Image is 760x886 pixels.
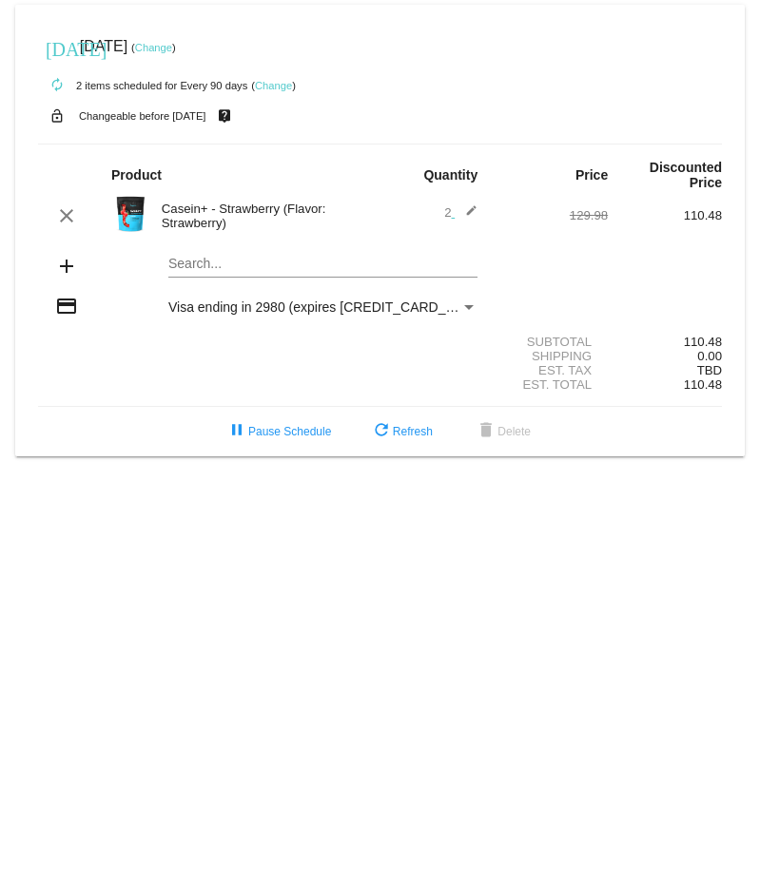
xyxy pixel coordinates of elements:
[213,104,236,128] mat-icon: live_help
[355,414,448,449] button: Refresh
[494,377,608,392] div: Est. Total
[38,80,247,91] small: 2 items scheduled for Every 90 days
[475,420,497,443] mat-icon: delete
[135,42,172,53] a: Change
[168,257,477,272] input: Search...
[225,425,331,438] span: Pause Schedule
[575,167,608,183] strong: Price
[131,42,176,53] small: ( )
[79,110,206,122] small: Changeable before [DATE]
[494,208,608,222] div: 129.98
[46,104,68,128] mat-icon: lock_open
[225,420,248,443] mat-icon: pause
[423,167,477,183] strong: Quantity
[370,420,393,443] mat-icon: refresh
[650,160,722,190] strong: Discounted Price
[370,425,433,438] span: Refresh
[455,204,477,227] mat-icon: edit
[494,335,608,349] div: Subtotal
[494,349,608,363] div: Shipping
[168,299,477,315] mat-select: Payment Method
[475,425,531,438] span: Delete
[111,167,162,183] strong: Product
[255,80,292,91] a: Change
[55,295,78,318] mat-icon: credit_card
[46,36,68,59] mat-icon: [DATE]
[251,80,296,91] small: ( )
[697,349,722,363] span: 0.00
[111,195,149,233] img: Image-1-Carousel-Casein-Strawberry-no-badge-Transp.png
[494,363,608,377] div: Est. Tax
[210,414,346,449] button: Pause Schedule
[459,414,546,449] button: Delete
[55,204,78,227] mat-icon: clear
[684,377,722,392] span: 110.48
[697,363,722,377] span: TBD
[608,335,722,349] div: 110.48
[608,208,722,222] div: 110.48
[46,74,68,97] mat-icon: autorenew
[55,255,78,278] mat-icon: add
[168,299,487,315] span: Visa ending in 2980 (expires [CREDIT_CARD_DATA])
[444,205,477,220] span: 2
[152,202,380,230] div: Casein+ - Strawberry (Flavor: Strawberry)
